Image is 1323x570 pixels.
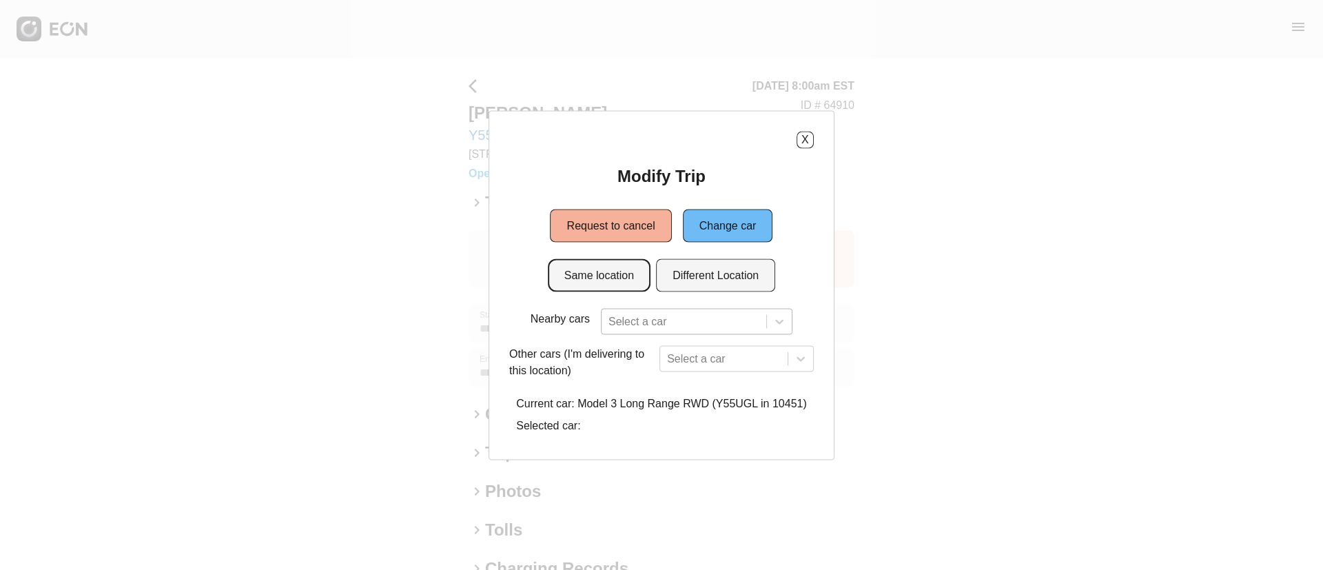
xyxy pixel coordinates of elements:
[516,395,807,411] p: Current car: Model 3 Long Range RWD (Y55UGL in 10451)
[531,310,590,327] p: Nearby cars
[551,209,672,242] button: Request to cancel
[509,345,654,378] p: Other cars (I'm delivering to this location)
[548,258,650,292] button: Same location
[516,417,807,434] p: Selected car:
[656,258,775,292] button: Different Location
[617,165,706,187] h2: Modify Trip
[683,209,773,242] button: Change car
[797,131,814,148] button: X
